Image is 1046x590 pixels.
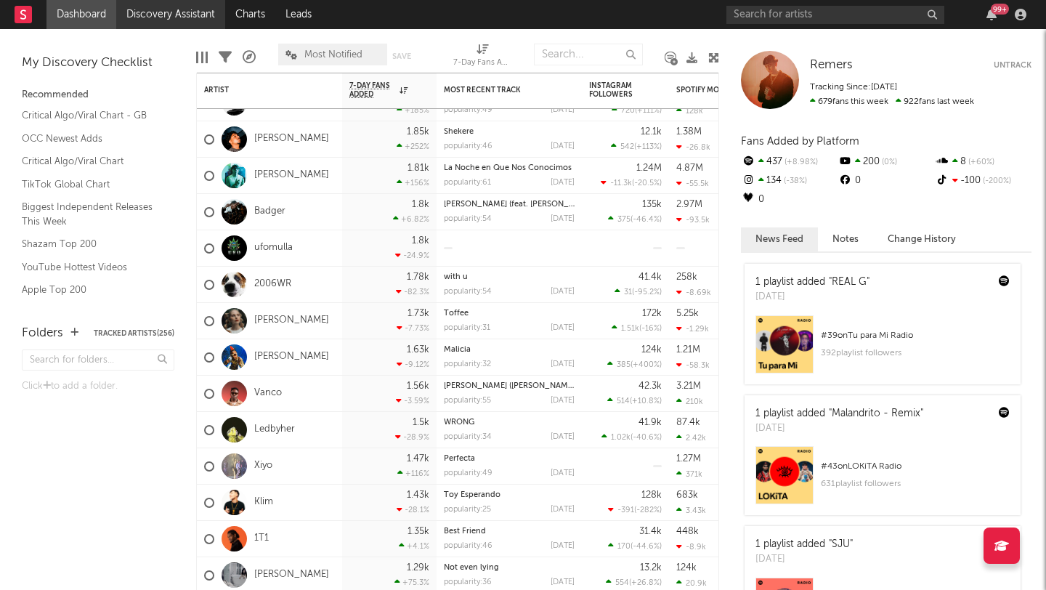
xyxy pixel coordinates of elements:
button: Tracked Artists(256) [94,330,174,337]
span: 542 [620,143,634,151]
div: 1.35k [408,527,429,536]
div: popularity: 54 [444,288,492,296]
span: Tracking Since: [DATE] [810,83,897,92]
div: 1.78k [407,272,429,282]
a: Toy Esperando [444,491,500,499]
a: OCC Newest Adds [22,131,160,147]
span: 720 [621,107,635,115]
span: +400 % [633,361,660,369]
div: Not even lying [444,564,575,572]
div: 0 [838,171,934,190]
div: 1.43k [407,490,429,500]
div: Malicia [444,346,575,354]
div: 1.21M [676,345,700,355]
div: 1 playlist added [755,537,853,552]
div: Edit Columns [196,36,208,78]
button: News Feed [741,227,818,251]
div: popularity: 31 [444,324,490,332]
div: -8.9k [676,542,706,551]
div: [DATE] [551,578,575,586]
span: 1.51k [621,325,639,333]
a: Perfecta [444,455,475,463]
span: Fans Added by Platform [741,136,859,147]
a: Badger [254,206,285,218]
div: -7.73 % [397,323,429,333]
div: [DATE] [551,179,575,187]
a: Best Friend [444,528,486,536]
div: 124k [676,563,697,573]
div: popularity: 54 [444,215,492,223]
span: 170 [617,543,631,551]
div: popularity: 49 [444,469,492,477]
div: 87.4k [676,418,700,427]
div: -3.59 % [396,396,429,405]
input: Search for artists [726,6,944,24]
a: La Noche en Que Nos Conocimos [444,164,572,172]
div: 2.97M [676,200,702,209]
div: 3.21M [676,381,701,391]
a: [PERSON_NAME] [254,133,329,145]
div: 1.85k [407,127,429,137]
div: 31.4k [639,527,662,536]
button: Change History [873,227,970,251]
div: 41.4k [638,272,662,282]
span: 679 fans this week [810,97,888,106]
a: #43onLOKiTA Radio631playlist followers [745,446,1021,515]
span: -16 % [641,325,660,333]
a: Remers [810,58,853,73]
div: 1.56k [407,381,429,391]
a: #39onTu para Mi Radio392playlist followers [745,315,1021,384]
div: [DATE] [551,469,575,477]
div: [DATE] [551,324,575,332]
a: Vanco [254,387,282,400]
div: 12.1k [641,127,662,137]
span: 31 [624,288,632,296]
div: popularity: 61 [444,179,491,187]
div: [DATE] [551,397,575,405]
span: +111 % [637,107,660,115]
a: 2006WR [254,278,291,291]
span: -391 [617,506,634,514]
div: 5.25k [676,309,699,318]
div: 392 playlist followers [821,344,1010,362]
div: Perfecta [444,455,575,463]
div: 7-Day Fans Added (7-Day Fans Added) [453,36,511,78]
div: ( ) [612,105,662,115]
span: Remers [810,59,853,71]
span: 554 [615,579,629,587]
div: +4.1 % [399,541,429,551]
a: [PERSON_NAME] [254,315,329,327]
span: 7-Day Fans Added [349,81,396,99]
span: -20.5 % [634,179,660,187]
div: -82.3 % [396,287,429,296]
span: +10.8 % [632,397,660,405]
div: 7-Day Fans Added (7-Day Fans Added) [453,54,511,72]
div: Best Friend [444,528,575,536]
div: +252 % [397,142,429,151]
div: 13.2k [640,563,662,573]
div: [DATE] [755,552,853,567]
a: [PERSON_NAME] [254,351,329,363]
div: 0 [741,190,838,209]
button: Untrack [994,58,1031,73]
div: +75.3 % [394,578,429,587]
div: -58.3k [676,360,710,370]
div: 128k [676,106,703,116]
a: Biggest Independent Releases This Week [22,199,160,229]
a: 1T1 [254,533,269,545]
div: -93.5k [676,215,710,225]
div: 1 playlist added [755,406,923,421]
a: [PERSON_NAME] [254,569,329,581]
div: ( ) [608,505,662,514]
a: YouTube Hottest Videos [22,259,160,275]
div: Click to add a folder. [22,378,174,395]
div: ( ) [612,323,662,333]
div: 448k [676,527,699,536]
span: -40.6 % [633,434,660,442]
div: +116 % [397,469,429,478]
div: popularity: 34 [444,433,492,441]
a: Critical Algo/Viral Chart [22,153,160,169]
div: popularity: 55 [444,397,491,405]
div: 1.29k [407,563,429,573]
div: -1.29k [676,324,709,334]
